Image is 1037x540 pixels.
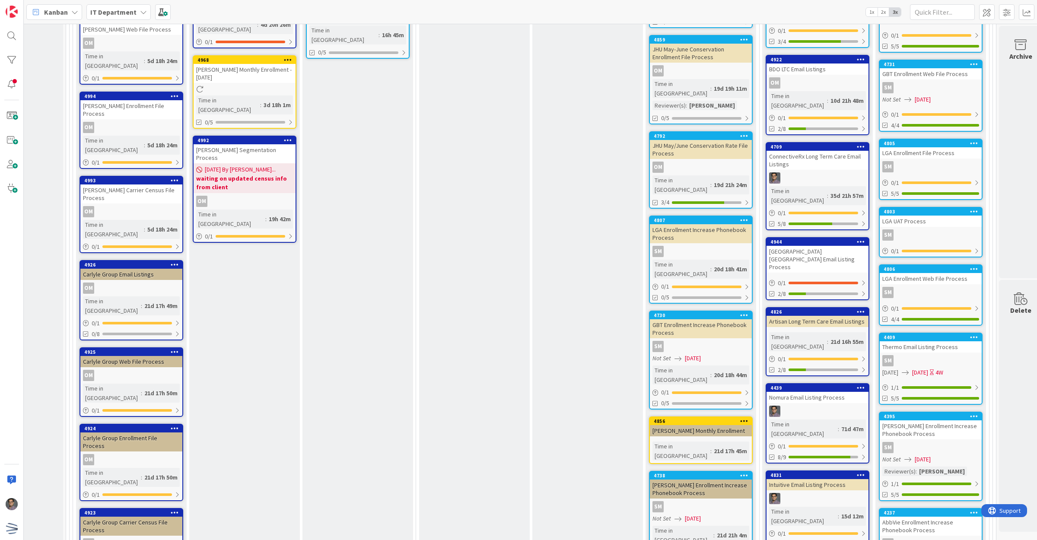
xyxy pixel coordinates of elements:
span: : [141,388,142,398]
span: : [827,96,828,105]
div: Time in [GEOGRAPHIC_DATA] [652,442,710,461]
div: 4d 20h 26m [258,20,293,29]
div: 21d 17h 49m [142,301,180,311]
div: [PERSON_NAME] Web File Process [80,24,182,35]
b: IT Department [90,8,137,16]
div: Time in [GEOGRAPHIC_DATA] [769,186,827,205]
a: 4806LGA Enrollment Web File ProcessSM0/14/4 [879,264,983,326]
div: 5d 18h 24m [145,225,180,234]
a: 4792JHU May/June Conservation Rate File ProcessOMTime in [GEOGRAPHIC_DATA]:19d 21h 24m3/4 [649,131,753,209]
div: 4803LGA UAT Process [880,208,982,227]
div: [PERSON_NAME] [687,101,737,110]
span: 8/9 [778,453,786,462]
div: 5d 18h 24m [145,56,180,66]
div: OM [196,196,207,207]
span: 0 / 1 [778,26,786,35]
div: [PERSON_NAME] [917,467,967,476]
div: Time in [GEOGRAPHIC_DATA] [196,210,265,229]
div: [PERSON_NAME] Carrier Census File Process [80,184,182,203]
span: 0/5 [661,114,669,123]
div: Time in [GEOGRAPHIC_DATA] [83,384,141,403]
span: : [257,20,258,29]
div: 4731GBT Enrollment Web File Process [880,60,982,79]
div: 4439 [767,384,868,392]
div: SM [880,355,982,366]
div: OM [83,283,94,294]
div: 4826 [770,309,868,315]
div: SM [652,246,664,257]
div: 4968[PERSON_NAME] Monthly Enrollment - [DATE] [194,56,296,83]
span: : [710,446,712,456]
div: 0/1 [80,241,182,252]
div: LGA Enrollment File Process [880,147,982,159]
div: OM [80,122,182,133]
a: 4805LGA Enrollment File ProcessSM0/15/5 [879,139,983,200]
a: 4803LGA UAT ProcessSM0/1 [879,207,983,257]
div: [PERSON_NAME] Segmentation Process [194,144,296,163]
div: OM [80,38,182,49]
div: Time in [GEOGRAPHIC_DATA] [769,91,827,110]
div: 20d 18h 44m [712,370,749,380]
a: 4439Nomura Email Listing ProcessCSTime in [GEOGRAPHIC_DATA]:71d 47m0/18/9 [766,383,869,464]
div: SM [880,82,982,93]
div: 4806LGA Enrollment Web File Process [880,265,982,284]
span: : [710,180,712,190]
div: 0/1 [650,281,752,292]
b: waiting on updated census info from client [196,174,293,191]
span: [DATE] [912,368,928,377]
span: 0 / 1 [891,247,899,256]
div: Time in [GEOGRAPHIC_DATA] [196,15,257,34]
span: 0/5 [205,118,213,127]
div: CS [767,406,868,417]
div: 0/1 [767,113,868,124]
span: 0/5 [661,293,669,302]
a: 4409Thermo Email Listing ProcessSM[DATE][DATE]4W1/15/5 [879,333,983,405]
a: 4709ConnectiveRx Long Term Care Email ListingsCSTime in [GEOGRAPHIC_DATA]:35d 21h 57m0/15/8 [766,142,869,230]
div: 4731 [880,60,982,68]
div: 16h 45m [380,30,406,40]
div: 4395[PERSON_NAME] Enrollment Increase Phonebook Process [880,413,982,439]
div: 4807 [650,216,752,224]
a: 4992[PERSON_NAME] Segmentation Process[DATE] By [PERSON_NAME]...waiting on updated census info fr... [193,136,296,243]
div: Time in [GEOGRAPHIC_DATA] [652,365,710,384]
div: CS [767,172,868,184]
img: CS [769,172,780,184]
div: 4730 [654,312,752,318]
div: 71d 47m [839,424,866,434]
i: Not Set [882,95,901,103]
span: 0 / 1 [891,178,899,187]
div: 4856[PERSON_NAME] Monthly Enrollment [650,417,752,436]
div: GBT Enrollment Increase Phonebook Process [650,319,752,338]
div: Thermo Email Listing Process [880,341,982,353]
div: OM [652,162,664,173]
span: 0 / 1 [92,74,100,83]
div: 4805 [884,140,982,146]
div: 4859 [654,37,752,43]
span: 4/4 [891,121,899,130]
span: : [260,100,261,110]
div: 4439 [770,385,868,391]
span: 2/8 [778,124,786,133]
div: OM [80,454,182,465]
div: 4992 [197,137,296,143]
div: 4925Carlyle Group Web File Process [80,348,182,367]
a: 4925Carlyle Group Web File ProcessOMTime in [GEOGRAPHIC_DATA]:21d 17h 50m0/1 [80,347,183,417]
div: 4992 [194,137,296,144]
div: 4W [935,368,943,377]
div: 0/1 [80,157,182,168]
span: [DATE] By [PERSON_NAME]... [205,165,276,174]
div: [PERSON_NAME] Monthly Enrollment [650,425,752,436]
span: [DATE] [685,354,701,363]
div: Carlyle Group Email Listings [80,269,182,280]
a: 4993[PERSON_NAME] Carrier Census File ProcessOMTime in [GEOGRAPHIC_DATA]:5d 18h 24m0/1 [80,176,183,253]
div: 0/1 [880,109,982,120]
span: [DATE] [915,455,931,464]
span: : [710,84,712,93]
div: OM [83,370,94,381]
a: 4926Carlyle Group Email ListingsOMTime in [GEOGRAPHIC_DATA]:21d 17h 49m0/10/8 [80,260,183,340]
span: : [141,301,142,311]
div: 4993[PERSON_NAME] Carrier Census File Process [80,177,182,203]
span: 0/8 [92,330,100,339]
div: 4924Carlyle Group Enrollment File Process [80,425,182,451]
div: OM [652,65,664,76]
